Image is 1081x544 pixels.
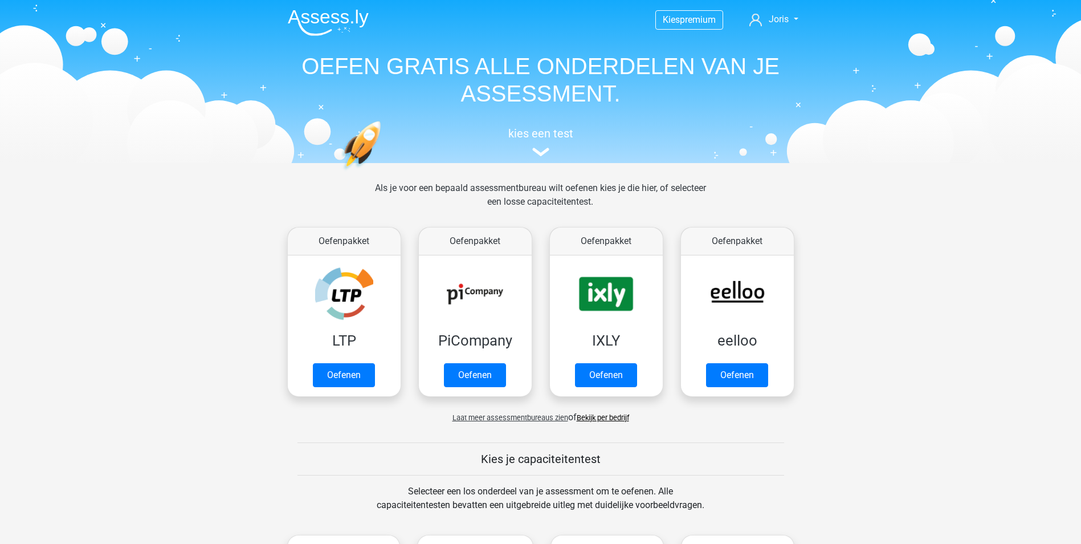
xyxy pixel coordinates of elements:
[452,413,568,422] span: Laat meer assessmentbureaus zien
[577,413,629,422] a: Bekijk per bedrijf
[532,148,549,156] img: assessment
[279,127,803,157] a: kies een test
[745,13,802,26] a: Joris
[279,127,803,140] h5: kies een test
[706,363,768,387] a: Oefenen
[680,14,716,25] span: premium
[313,363,375,387] a: Oefenen
[366,485,715,526] div: Selecteer een los onderdeel van je assessment om te oefenen. Alle capaciteitentesten bevatten een...
[297,452,784,466] h5: Kies je capaciteitentest
[656,12,723,27] a: Kiespremium
[279,401,803,424] div: of
[663,14,680,25] span: Kies
[769,14,789,25] span: Joris
[444,363,506,387] a: Oefenen
[575,363,637,387] a: Oefenen
[366,181,715,222] div: Als je voor een bepaald assessmentbureau wilt oefenen kies je die hier, of selecteer een losse ca...
[341,121,425,224] img: oefenen
[279,52,803,107] h1: OEFEN GRATIS ALLE ONDERDELEN VAN JE ASSESSMENT.
[288,9,369,36] img: Assessly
